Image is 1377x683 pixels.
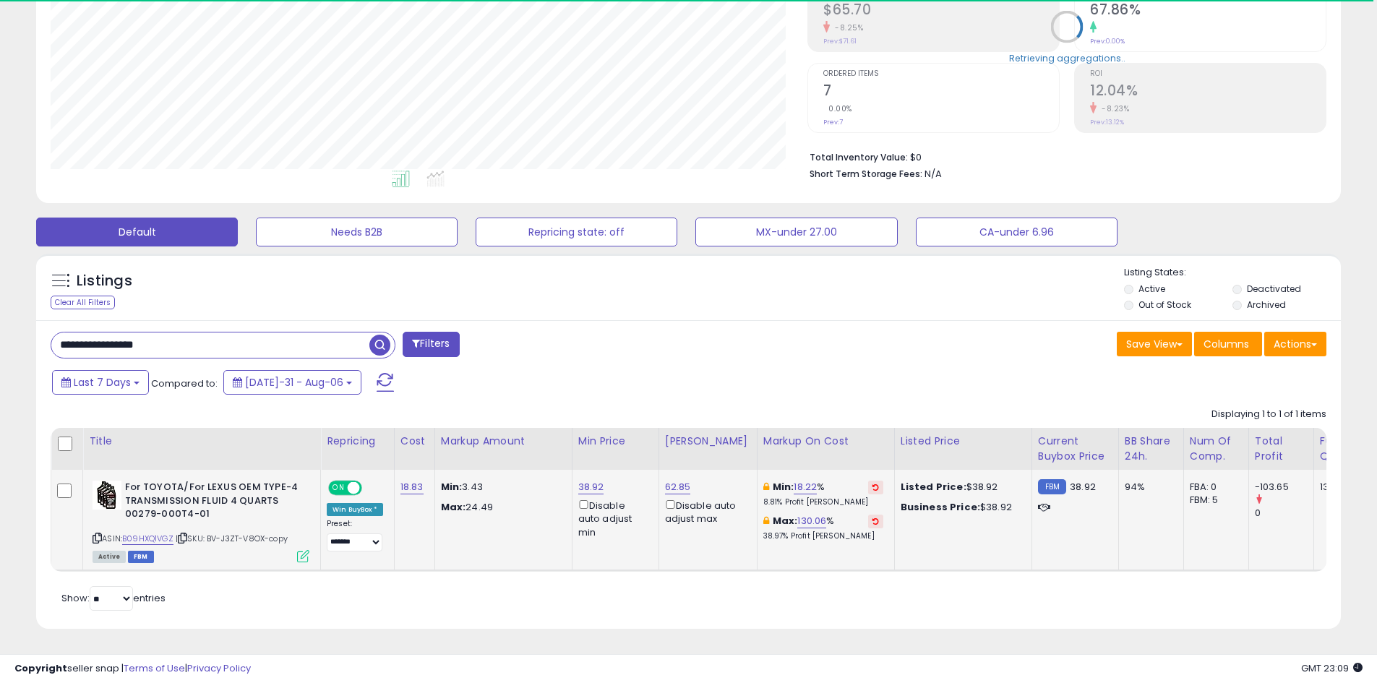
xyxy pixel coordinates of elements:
b: Business Price: [901,500,980,514]
button: Last 7 Days [52,370,149,395]
div: Retrieving aggregations.. [1009,51,1125,64]
div: Title [89,434,314,449]
strong: Max: [441,500,466,514]
button: Filters [403,332,459,357]
span: 2025-08-14 23:09 GMT [1301,661,1363,675]
div: Disable auto adjust min [578,497,648,539]
th: The percentage added to the cost of goods (COGS) that forms the calculator for Min & Max prices. [757,428,894,470]
span: FBM [128,551,154,563]
span: 38.92 [1070,480,1096,494]
button: Needs B2B [256,218,458,246]
p: 38.97% Profit [PERSON_NAME] [763,531,883,541]
div: Current Buybox Price [1038,434,1112,464]
b: Listed Price: [901,480,966,494]
button: Columns [1194,332,1262,356]
span: Show: entries [61,591,166,605]
button: Actions [1264,332,1326,356]
button: Default [36,218,238,246]
span: [DATE]-31 - Aug-06 [245,375,343,390]
div: Preset: [327,519,383,551]
span: Compared to: [151,377,218,390]
div: $38.92 [901,501,1021,514]
button: CA-under 6.96 [916,218,1118,246]
div: seller snap | | [14,662,251,676]
div: Displaying 1 to 1 of 1 items [1211,408,1326,421]
a: 130.06 [797,514,826,528]
span: ON [330,482,348,494]
button: Repricing state: off [476,218,677,246]
div: Cost [400,434,429,449]
div: ASIN: [93,481,309,561]
span: | SKU: BV-J3ZT-V8OX-copy [176,533,288,544]
div: 133 [1320,481,1365,494]
div: Total Profit [1255,434,1308,464]
div: Win BuyBox * [327,503,383,516]
label: Out of Stock [1138,298,1191,311]
strong: Min: [441,480,463,494]
div: 94% [1125,481,1172,494]
b: Max: [773,514,798,528]
a: 62.85 [665,480,691,494]
div: BB Share 24h. [1125,434,1177,464]
div: FBM: 5 [1190,494,1237,507]
div: Clear All Filters [51,296,115,309]
div: Listed Price [901,434,1026,449]
div: $38.92 [901,481,1021,494]
button: MX-under 27.00 [695,218,897,246]
div: Num of Comp. [1190,434,1243,464]
div: Min Price [578,434,653,449]
div: Fulfillable Quantity [1320,434,1370,464]
span: OFF [360,482,383,494]
div: Markup on Cost [763,434,888,449]
button: [DATE]-31 - Aug-06 [223,370,361,395]
span: All listings currently available for purchase on Amazon [93,551,126,563]
div: Repricing [327,434,388,449]
p: 8.81% Profit [PERSON_NAME] [763,497,883,507]
a: B09HXQ1VGZ [122,533,173,545]
a: 18.22 [794,480,817,494]
button: Save View [1117,332,1192,356]
div: FBA: 0 [1190,481,1237,494]
a: Terms of Use [124,661,185,675]
p: 3.43 [441,481,561,494]
label: Deactivated [1247,283,1301,295]
h5: Listings [77,271,132,291]
div: % [763,515,883,541]
label: Archived [1247,298,1286,311]
a: Privacy Policy [187,661,251,675]
div: [PERSON_NAME] [665,434,751,449]
img: 51pSNDgDhIL._SL40_.jpg [93,481,121,510]
small: FBM [1038,479,1066,494]
a: 18.83 [400,480,424,494]
strong: Copyright [14,661,67,675]
a: 38.92 [578,480,604,494]
div: Disable auto adjust max [665,497,746,525]
b: Min: [773,480,794,494]
p: 24.49 [441,501,561,514]
p: Listing States: [1124,266,1341,280]
div: 0 [1255,507,1313,520]
b: For TOYOTA/For LEXUS OEM TYPE-4 TRANSMISSION FLUID 4 QUARTS 00279-000T4-01 [125,481,301,525]
span: Last 7 Days [74,375,131,390]
label: Active [1138,283,1165,295]
div: -103.65 [1255,481,1313,494]
span: Columns [1204,337,1249,351]
div: Markup Amount [441,434,566,449]
div: % [763,481,883,507]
